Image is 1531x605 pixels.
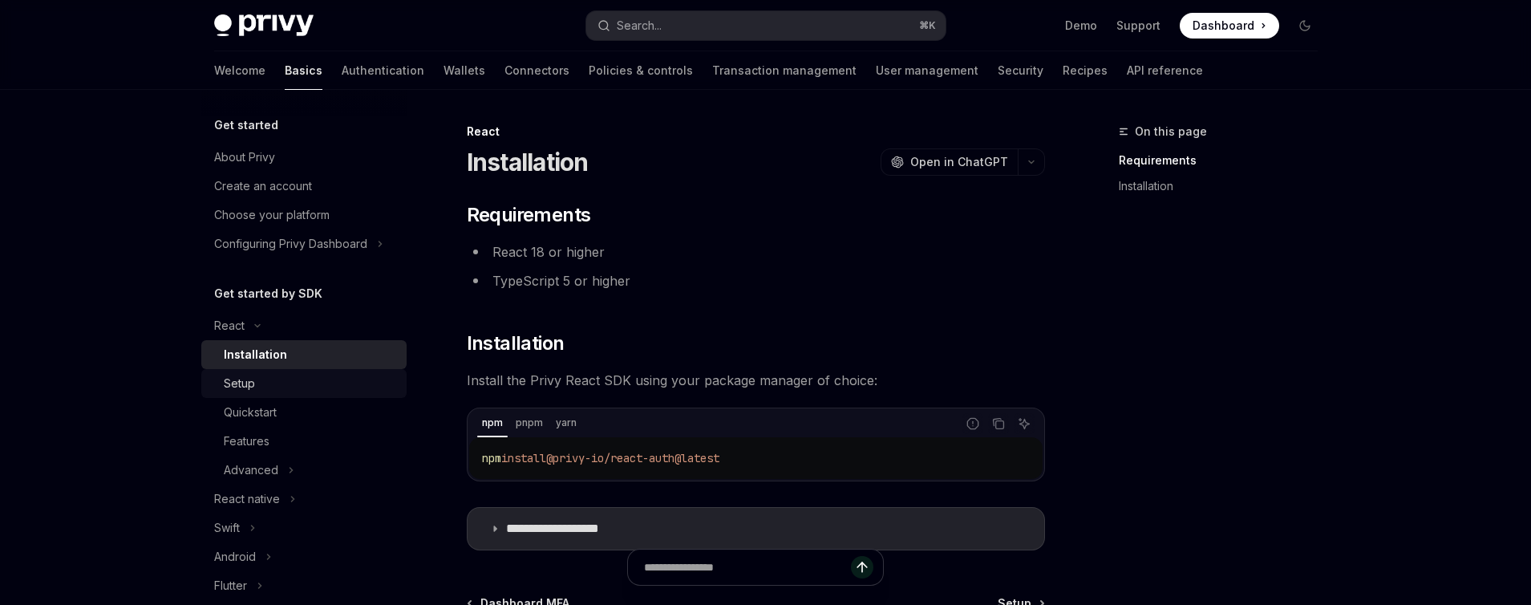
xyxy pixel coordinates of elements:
[201,514,407,542] button: Toggle Swift section
[1119,148,1331,173] a: Requirements
[224,432,269,451] div: Features
[467,124,1045,140] div: React
[224,374,255,393] div: Setup
[504,51,569,90] a: Connectors
[546,451,719,465] span: @privy-io/react-auth@latest
[214,518,240,538] div: Swift
[1180,13,1279,39] a: Dashboard
[998,51,1043,90] a: Security
[467,331,565,356] span: Installation
[1292,13,1318,39] button: Toggle dark mode
[1127,51,1203,90] a: API reference
[224,403,277,422] div: Quickstart
[501,451,546,465] span: install
[214,177,312,196] div: Create an account
[1116,18,1160,34] a: Support
[851,556,873,579] button: Send message
[477,413,508,432] div: npm
[214,205,330,225] div: Choose your platform
[919,19,936,32] span: ⌘ K
[214,547,256,566] div: Android
[511,413,548,432] div: pnpm
[214,148,275,167] div: About Privy
[988,413,1009,434] button: Copy the contents from the code block
[201,340,407,369] a: Installation
[214,234,367,254] div: Configuring Privy Dashboard
[1135,122,1207,141] span: On this page
[467,241,1045,263] li: React 18 or higher
[214,284,322,303] h5: Get started by SDK
[214,14,314,37] img: dark logo
[644,550,851,585] input: Ask a question...
[962,413,983,434] button: Report incorrect code
[214,316,245,335] div: React
[467,202,591,228] span: Requirements
[214,116,278,135] h5: Get started
[201,201,407,229] a: Choose your platform
[201,485,407,514] button: Toggle React native section
[444,51,485,90] a: Wallets
[201,456,407,485] button: Toggle Advanced section
[1063,51,1108,90] a: Recipes
[586,11,946,40] button: Open search
[214,489,280,509] div: React native
[224,345,287,364] div: Installation
[467,148,589,177] h1: Installation
[1119,173,1331,199] a: Installation
[910,154,1008,170] span: Open in ChatGPT
[589,51,693,90] a: Policies & controls
[876,51,978,90] a: User management
[1065,18,1097,34] a: Demo
[214,51,265,90] a: Welcome
[467,270,1045,292] li: TypeScript 5 or higher
[1014,413,1035,434] button: Ask AI
[201,143,407,172] a: About Privy
[201,427,407,456] a: Features
[214,576,247,595] div: Flutter
[201,398,407,427] a: Quickstart
[201,542,407,571] button: Toggle Android section
[467,369,1045,392] span: Install the Privy React SDK using your package manager of choice:
[201,369,407,398] a: Setup
[881,148,1018,176] button: Open in ChatGPT
[617,16,662,35] div: Search...
[1193,18,1254,34] span: Dashboard
[285,51,322,90] a: Basics
[551,413,581,432] div: yarn
[482,451,501,465] span: npm
[201,311,407,340] button: Toggle React section
[201,229,407,258] button: Toggle Configuring Privy Dashboard section
[342,51,424,90] a: Authentication
[201,172,407,201] a: Create an account
[201,571,407,600] button: Toggle Flutter section
[712,51,857,90] a: Transaction management
[224,461,278,480] div: Advanced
